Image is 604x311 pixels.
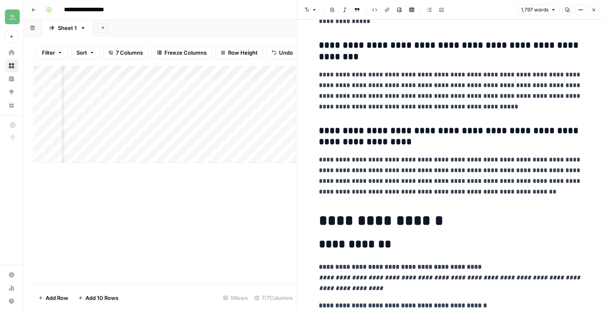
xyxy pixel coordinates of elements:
[220,291,251,304] div: 5 Rows
[5,72,18,85] a: Insights
[58,24,77,32] div: Sheet 1
[5,99,18,112] a: Your Data
[42,48,55,57] span: Filter
[5,9,20,24] img: Distru Logo
[228,48,258,57] span: Row Height
[5,7,18,27] button: Workspace: Distru
[42,20,93,36] a: Sheet 1
[5,59,18,72] a: Browse
[215,46,263,59] button: Row Height
[266,46,298,59] button: Undo
[152,46,212,59] button: Freeze Columns
[73,291,123,304] button: Add 10 Rows
[37,46,68,59] button: Filter
[521,6,549,14] span: 1,797 words
[5,85,18,99] a: Opportunities
[76,48,87,57] span: Sort
[5,268,18,281] a: Settings
[33,291,73,304] button: Add Row
[517,5,560,15] button: 1,797 words
[71,46,100,59] button: Sort
[116,48,143,57] span: 7 Columns
[279,48,293,57] span: Undo
[103,46,148,59] button: 7 Columns
[164,48,207,57] span: Freeze Columns
[251,291,296,304] div: 7/7 Columns
[5,46,18,59] a: Home
[46,294,68,302] span: Add Row
[5,295,18,308] button: Help + Support
[5,281,18,295] a: Usage
[85,294,118,302] span: Add 10 Rows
